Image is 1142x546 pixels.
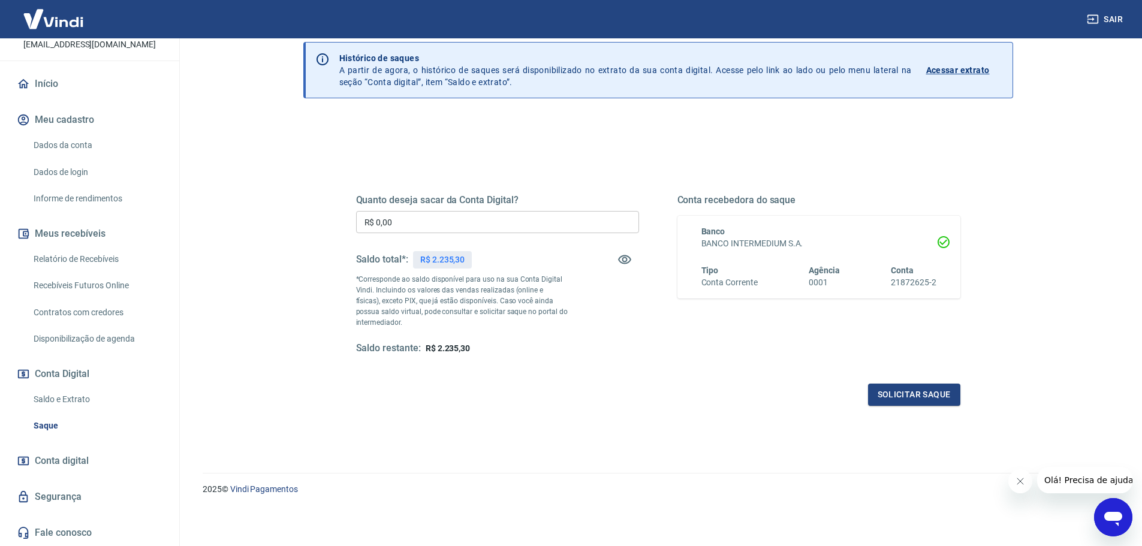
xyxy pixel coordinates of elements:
iframe: Botão para abrir a janela de mensagens [1094,498,1132,536]
h6: BANCO INTERMEDIUM S.A. [701,237,936,250]
a: Conta digital [14,448,165,474]
iframe: Mensagem da empresa [1037,467,1132,493]
p: A partir de agora, o histórico de saques será disponibilizado no extrato da sua conta digital. Ac... [339,52,912,88]
p: Histórico de saques [339,52,912,64]
h5: Quanto deseja sacar da Conta Digital? [356,194,639,206]
a: Contratos com credores [29,300,165,325]
h6: 0001 [809,276,840,289]
p: Acessar extrato [926,64,990,76]
button: Meu cadastro [14,107,165,133]
span: R$ 2.235,30 [426,343,470,353]
h6: Conta Corrente [701,276,758,289]
button: Meus recebíveis [14,221,165,247]
a: Informe de rendimentos [29,186,165,211]
a: Saque [29,414,165,438]
h6: 21872625-2 [891,276,936,289]
a: Saldo e Extrato [29,387,165,412]
p: 2025 © [203,483,1113,496]
a: Dados da conta [29,133,165,158]
button: Conta Digital [14,361,165,387]
span: Tipo [701,266,719,275]
a: Segurança [14,484,165,510]
button: Solicitar saque [868,384,960,406]
p: *Corresponde ao saldo disponível para uso na sua Conta Digital Vindi. Incluindo os valores das ve... [356,274,568,328]
a: Vindi Pagamentos [230,484,298,494]
p: [EMAIL_ADDRESS][DOMAIN_NAME] [23,38,156,51]
a: Relatório de Recebíveis [29,247,165,272]
h5: Conta recebedora do saque [677,194,960,206]
span: Conta digital [35,453,89,469]
iframe: Fechar mensagem [1008,469,1032,493]
p: R$ 2.235,30 [420,254,465,266]
span: Agência [809,266,840,275]
a: Fale conosco [14,520,165,546]
span: Conta [891,266,914,275]
h5: Saldo restante: [356,342,421,355]
a: Disponibilização de agenda [29,327,165,351]
a: Dados de login [29,160,165,185]
a: Acessar extrato [926,52,1003,88]
button: Sair [1084,8,1128,31]
a: Início [14,71,165,97]
h5: Saldo total*: [356,254,408,266]
img: Vindi [14,1,92,37]
span: Banco [701,227,725,236]
a: Recebíveis Futuros Online [29,273,165,298]
span: Olá! Precisa de ajuda? [7,8,101,18]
